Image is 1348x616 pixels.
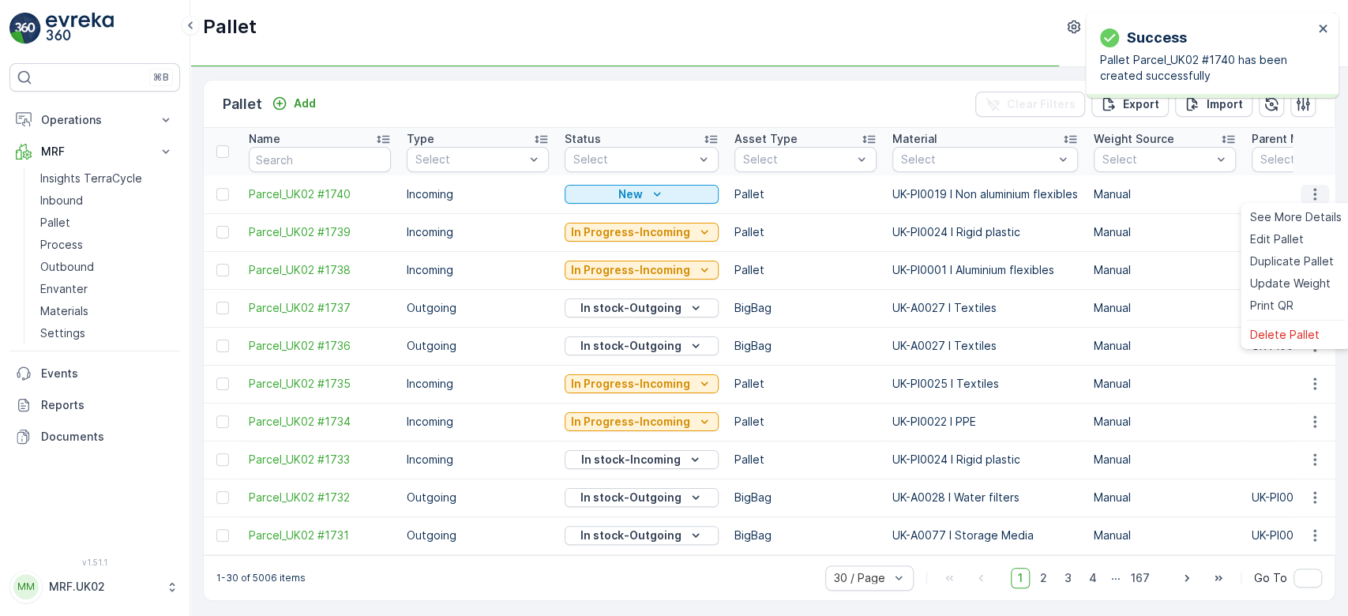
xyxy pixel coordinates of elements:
[216,377,229,390] div: Toggle Row Selected
[892,490,1078,505] p: UK-A0028 I Water filters
[892,300,1078,316] p: UK-A0027 I Textiles
[1094,452,1236,468] p: Manual
[580,300,682,316] p: In stock-Outgoing
[1007,96,1076,112] p: Clear Filters
[40,303,88,319] p: Materials
[407,528,549,543] p: Outgoing
[407,490,549,505] p: Outgoing
[40,171,142,186] p: Insights TerraCycle
[612,13,734,32] p: Parcel_UK02 #1739
[1207,96,1243,112] p: Import
[13,259,52,272] span: Name :
[892,528,1078,543] p: UK-A0077 I Storage Media
[734,131,798,147] p: Asset Type
[407,186,549,202] p: Incoming
[734,490,877,505] p: BigBag
[223,93,262,115] p: Pallet
[13,389,67,403] span: Material :
[249,376,391,392] span: Parcel_UK02 #1735
[83,311,88,325] span: -
[40,193,83,208] p: Inbound
[407,300,549,316] p: Outgoing
[571,262,690,278] p: In Progress-Incoming
[249,414,391,430] a: Parcel_UK02 #1734
[565,223,719,242] button: In Progress-Incoming
[34,212,180,234] a: Pallet
[203,14,257,39] p: Pallet
[1250,276,1331,291] span: Update Weight
[407,262,549,278] p: Incoming
[46,13,114,44] img: logo_light-DOdMpM7g.png
[901,152,1053,167] p: Select
[1094,131,1174,147] p: Weight Source
[41,144,148,160] p: MRF
[34,256,180,278] a: Outbound
[734,262,877,278] p: Pallet
[407,414,549,430] p: Incoming
[565,185,719,204] button: New
[565,131,601,147] p: Status
[249,262,391,278] a: Parcel_UK02 #1738
[565,412,719,431] button: In Progress-Incoming
[13,337,88,351] span: Tare Weight :
[216,453,229,466] div: Toggle Row Selected
[294,96,316,111] p: Add
[565,526,719,545] button: In stock-Outgoing
[734,376,877,392] p: Pallet
[1250,327,1320,343] span: Delete Pallet
[407,131,434,147] p: Type
[9,570,180,603] button: MMMRF.UK02
[1102,152,1211,167] p: Select
[1094,300,1236,316] p: Manual
[34,234,180,256] a: Process
[1252,131,1342,147] p: Parent Materials
[9,558,180,567] span: v 1.51.1
[265,94,322,113] button: Add
[1094,490,1236,505] p: Manual
[249,528,391,543] a: Parcel_UK02 #1731
[249,452,391,468] span: Parcel_UK02 #1733
[249,300,391,316] a: Parcel_UK02 #1737
[743,152,852,167] p: Select
[34,300,180,322] a: Materials
[581,452,681,468] p: In stock-Incoming
[249,186,391,202] a: Parcel_UK02 #1740
[9,389,180,421] a: Reports
[407,338,549,354] p: Outgoing
[216,188,229,201] div: Toggle Row Selected
[892,186,1078,202] p: UK-PI0019 I Non aluminium flexibles
[573,152,694,167] p: Select
[618,186,643,202] p: New
[407,224,549,240] p: Incoming
[1011,568,1030,588] span: 1
[249,224,391,240] span: Parcel_UK02 #1739
[1250,298,1294,314] span: Print QR
[565,299,719,317] button: In stock-Outgoing
[249,490,391,505] span: Parcel_UK02 #1732
[892,131,937,147] p: Material
[41,112,148,128] p: Operations
[892,376,1078,392] p: UK-PI0025 I Textiles
[565,336,719,355] button: In stock-Outgoing
[1111,568,1121,588] p: ...
[34,167,180,190] a: Insights TerraCycle
[1094,186,1236,202] p: Manual
[580,528,682,543] p: In stock-Outgoing
[1082,568,1104,588] span: 4
[1254,570,1287,586] span: Go To
[249,147,391,172] input: Search
[1091,92,1169,117] button: Export
[565,374,719,393] button: In Progress-Incoming
[1175,92,1252,117] button: Import
[1250,231,1304,247] span: Edit Pallet
[571,224,690,240] p: In Progress-Incoming
[1094,224,1236,240] p: Manual
[734,338,877,354] p: BigBag
[571,376,690,392] p: In Progress-Incoming
[67,389,204,403] span: UK-PI0024 I Rigid plastic
[892,414,1078,430] p: UK-PI0022 I PPE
